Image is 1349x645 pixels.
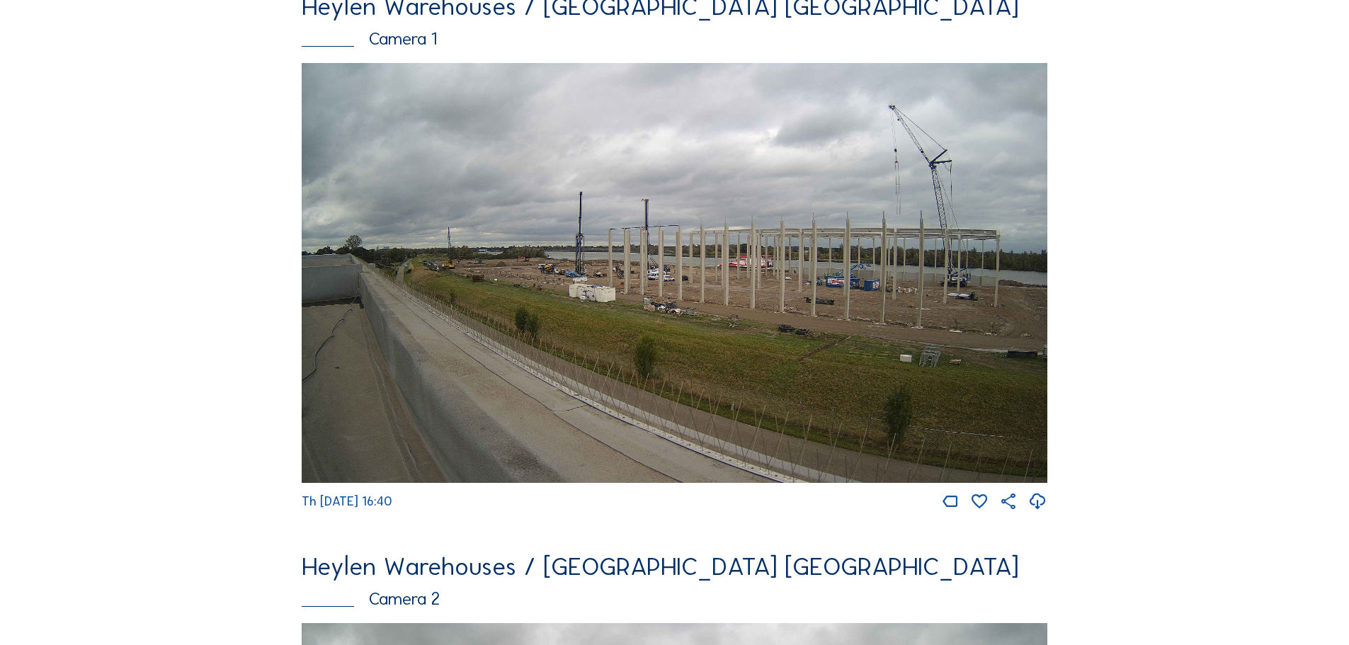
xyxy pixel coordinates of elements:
span: Th [DATE] 16:40 [302,493,392,509]
div: Camera 2 [302,590,1047,608]
img: Image [302,63,1047,483]
div: Camera 1 [302,30,1047,48]
div: Heylen Warehouses / [GEOGRAPHIC_DATA] [GEOGRAPHIC_DATA] [302,554,1047,579]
